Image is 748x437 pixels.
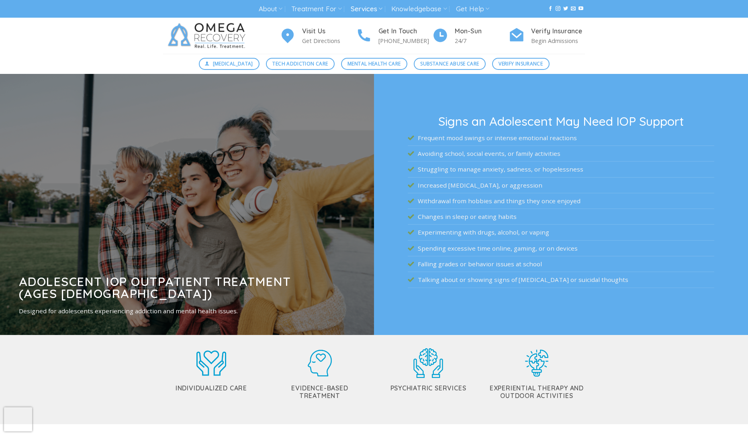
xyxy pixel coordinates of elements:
[213,60,253,67] span: [MEDICAL_DATA]
[408,130,714,146] li: Frequent mood swings or intense emotional reactions
[341,58,407,70] a: Mental Health Care
[347,60,401,67] span: Mental Health Care
[356,26,432,46] a: Get In Touch [PHONE_NUMBER]
[351,2,382,16] a: Services
[378,36,432,45] p: [PHONE_NUMBER]
[4,407,32,431] iframe: reCAPTCHA
[408,272,714,288] li: Talking about or showing signs of [MEDICAL_DATA] or suicidal thoughts
[455,26,509,37] h4: Mon-Sun
[455,36,509,45] p: 24/7
[380,384,476,392] h5: Psychiatric Services
[272,384,368,400] h5: Evidence-Based Treatment
[492,58,550,70] a: Verify Insurance
[259,2,282,16] a: About
[420,60,479,67] span: Substance Abuse Care
[408,193,714,209] li: Withdrawal from hobbies and things they once enjoyed
[531,26,585,37] h4: Verify Insurance
[280,26,356,46] a: Visit Us Get Directions
[408,161,714,177] li: Struggling to manage anxiety, sadness, or hopelessness
[548,6,553,12] a: Follow on Facebook
[408,225,714,241] li: Experimenting with drugs, alcohol, or vaping
[414,58,486,70] a: Substance Abuse Care
[391,2,447,16] a: Knowledgebase
[408,256,714,272] li: Falling grades or behavior issues at school
[456,2,489,16] a: Get Help
[199,58,260,70] a: [MEDICAL_DATA]
[266,58,335,70] a: Tech Addiction Care
[19,306,333,316] p: Designed for adolescents experiencing addiction and mental health issues.
[578,6,583,12] a: Follow on YouTube
[563,6,568,12] a: Follow on Twitter
[272,60,328,67] span: Tech Addiction Care
[499,60,543,67] span: Verify Insurance
[19,274,291,301] strong: Adolescent IOP Outpatient Treatment (Ages [DEMOGRAPHIC_DATA])
[378,26,432,37] h4: Get In Touch
[163,18,253,54] img: Omega Recovery
[509,26,585,46] a: Verify Insurance Begin Admissions
[408,241,714,256] li: Spending excessive time online, gaming, or on devices
[408,146,714,161] li: Avoiding school, social events, or family activities
[163,384,260,392] h5: Individualized Care
[531,36,585,45] p: Begin Admissions
[556,6,560,12] a: Follow on Instagram
[408,209,714,225] li: Changes in sleep or eating habits
[408,115,714,127] h3: Signs an Adolescent May Need IOP Support
[488,384,585,400] h5: Experiential Therapy and Outdoor Activities
[291,2,341,16] a: Treatment For
[571,6,576,12] a: Send us an email
[408,178,714,193] li: Increased [MEDICAL_DATA], or aggression
[302,36,356,45] p: Get Directions
[302,26,356,37] h4: Visit Us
